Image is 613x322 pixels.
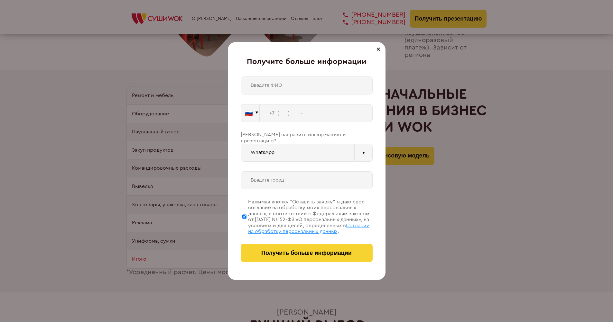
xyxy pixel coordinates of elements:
[248,223,370,234] span: Согласии на обработку персональных данных
[241,244,373,262] button: Получить больше информации
[261,250,352,256] span: Получить больше информации
[241,58,373,67] div: Получите больше информации
[241,171,373,189] input: Введите город
[248,199,373,234] div: Нажимая кнопку “Оставить заявку”, я даю свое согласие на обработку моих персональных данных, в со...
[260,104,373,122] input: +7 (___) ___-____
[241,132,373,144] div: [PERSON_NAME] направить информацию и презентацию?
[241,104,260,122] button: 🇷🇺
[241,76,373,94] input: Введите ФИО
